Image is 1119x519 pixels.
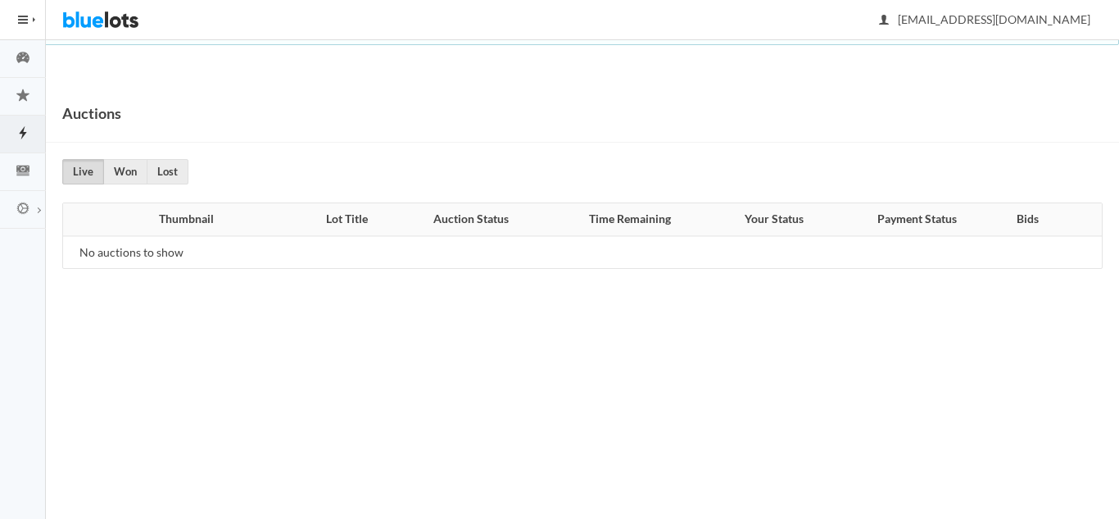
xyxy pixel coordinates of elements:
th: Lot Title [300,203,395,236]
h1: Auctions [62,101,121,125]
td: No auctions to show [63,236,300,269]
th: Time Remaining [548,203,713,236]
th: Auction Status [395,203,548,236]
th: Thumbnail [63,203,300,236]
a: Won [103,159,147,184]
th: Payment Status [836,203,996,236]
span: [EMAIL_ADDRESS][DOMAIN_NAME] [880,12,1090,26]
th: Bids [997,203,1058,236]
ion-icon: person [876,13,892,29]
a: Live [62,159,104,184]
a: Lost [147,159,188,184]
th: Your Status [712,203,836,236]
